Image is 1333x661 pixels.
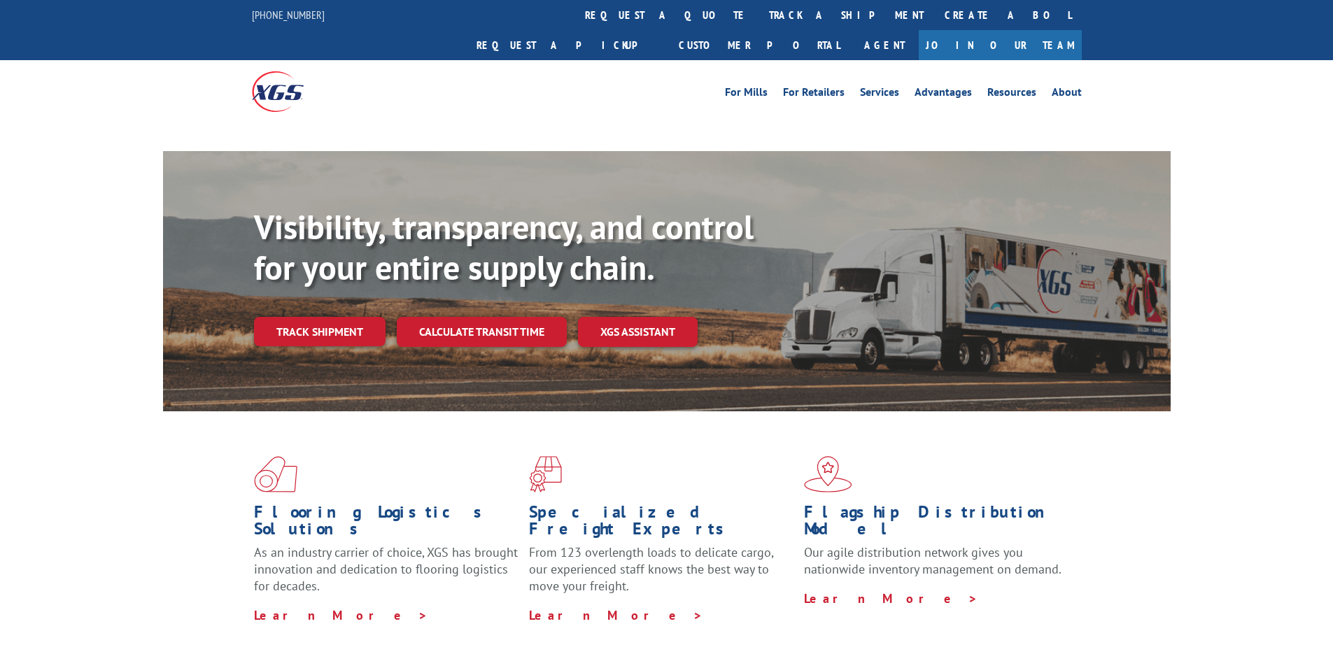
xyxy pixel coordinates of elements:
h1: Flooring Logistics Solutions [254,504,519,544]
img: xgs-icon-flagship-distribution-model-red [804,456,852,492]
span: As an industry carrier of choice, XGS has brought innovation and dedication to flooring logistics... [254,544,518,594]
a: XGS ASSISTANT [578,317,698,347]
b: Visibility, transparency, and control for your entire supply chain. [254,205,754,289]
h1: Flagship Distribution Model [804,504,1068,544]
span: Our agile distribution network gives you nationwide inventory management on demand. [804,544,1062,577]
a: Join Our Team [919,30,1082,60]
a: Resources [987,87,1036,102]
a: Learn More > [804,590,978,606]
img: xgs-icon-total-supply-chain-intelligence-red [254,456,297,492]
a: Learn More > [529,607,703,623]
a: [PHONE_NUMBER] [252,8,325,22]
a: Agent [850,30,919,60]
a: Calculate transit time [397,317,567,347]
h1: Specialized Freight Experts [529,504,794,544]
a: Learn More > [254,607,428,623]
p: From 123 overlength loads to delicate cargo, our experienced staff knows the best way to move you... [529,544,794,606]
a: Customer Portal [668,30,850,60]
a: About [1052,87,1082,102]
a: For Mills [725,87,768,102]
a: Advantages [915,87,972,102]
img: xgs-icon-focused-on-flooring-red [529,456,562,492]
a: Request a pickup [466,30,668,60]
a: For Retailers [783,87,845,102]
a: Track shipment [254,317,386,346]
a: Services [860,87,899,102]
